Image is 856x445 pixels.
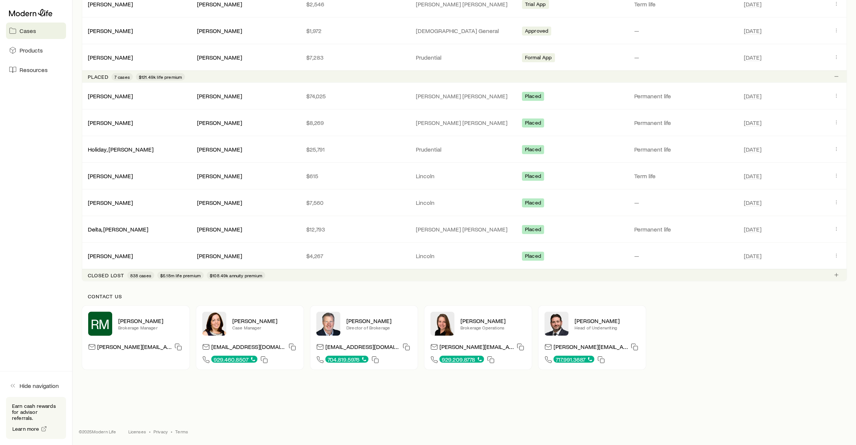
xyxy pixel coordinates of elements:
a: Cases [6,23,66,39]
p: — [634,54,731,61]
p: Lincoln [416,199,513,206]
p: [DEMOGRAPHIC_DATA] General [416,27,513,35]
img: Trey Wall [316,312,340,336]
p: $1,972 [307,27,404,35]
p: Prudential [416,54,513,61]
span: Placed [525,253,541,261]
div: [PERSON_NAME] [88,119,133,127]
p: $8,269 [307,119,404,126]
a: Terms [175,428,188,434]
span: [DATE] [744,0,761,8]
a: [PERSON_NAME] [88,54,133,61]
div: [PERSON_NAME] [197,92,242,100]
a: [PERSON_NAME] [88,172,133,179]
button: Hide navigation [6,377,66,394]
span: [DATE] [744,146,761,153]
span: 838 cases [130,272,151,278]
div: [PERSON_NAME] [197,119,242,127]
div: [PERSON_NAME] [88,92,133,100]
a: Products [6,42,66,59]
span: Learn more [12,426,39,431]
a: Resources [6,62,66,78]
div: 929.209.8778 [439,356,484,363]
img: Heather McKee [202,312,226,336]
p: Placed [88,74,108,80]
img: Bryan Simmons [545,312,569,336]
span: $108.49k annuity premium [210,272,262,278]
a: [PERSON_NAME] [88,119,133,126]
span: 7 cases [114,74,130,80]
span: Placed [525,93,541,101]
div: [PERSON_NAME] [88,199,133,207]
span: [DATE] [744,54,761,61]
p: Director of Brokerage [346,325,412,331]
div: Earn cash rewards for advisor referrals.Learn more [6,397,66,439]
a: Delta, [PERSON_NAME] [88,226,148,233]
div: [PERSON_NAME] [197,27,242,35]
p: Permanent life [634,146,731,153]
p: [PERSON_NAME] [PERSON_NAME] [416,226,513,233]
a: [PERSON_NAME] [88,92,133,99]
span: Hide navigation [20,382,59,389]
p: [PERSON_NAME] [232,317,298,325]
div: 929.460.8507 [211,356,257,363]
a: [PERSON_NAME] [88,27,133,34]
p: [PERSON_NAME] [PERSON_NAME] [416,0,513,8]
span: RM [91,316,110,331]
p: — [634,252,731,260]
span: [DATE] [744,172,761,180]
span: [DATE] [744,226,761,233]
span: Trial App [525,1,546,9]
p: $2,546 [307,0,404,8]
a: [PERSON_NAME] [88,0,133,8]
span: $121.49k life premium [139,74,182,80]
span: Approved [525,28,548,36]
span: Placed [525,226,541,234]
p: $25,791 [307,146,404,153]
p: $7,560 [307,199,404,206]
p: Lincoln [416,252,513,260]
div: [PERSON_NAME] [88,252,133,260]
p: Prudential [416,146,513,153]
div: 717.991.3687 [554,356,594,363]
span: Placed [525,120,541,128]
div: [PERSON_NAME] [197,226,242,233]
div: [PERSON_NAME] [197,0,242,8]
p: Permanent life [634,92,731,100]
p: Term life [634,172,731,180]
p: Brokerage Manager [118,325,184,331]
img: Ellen Wall [430,312,454,336]
span: Resources [20,66,48,74]
span: $5.18m life premium [160,272,201,278]
p: [PERSON_NAME] [PERSON_NAME] [416,119,513,126]
span: [DATE] [744,27,761,35]
a: Holiday, [PERSON_NAME] [88,146,153,153]
span: • [149,428,150,434]
p: [PERSON_NAME][EMAIL_ADDRESS][PERSON_NAME][DOMAIN_NAME] [97,343,172,353]
p: Closed lost [88,272,124,278]
p: [EMAIL_ADDRESS][DOMAIN_NAME] [325,343,400,353]
div: [PERSON_NAME] [197,146,242,153]
p: Contact us [88,293,841,299]
div: [PERSON_NAME] [197,199,242,207]
span: Placed [525,146,541,154]
a: Privacy [153,428,168,434]
span: • [171,428,172,434]
div: [PERSON_NAME] [197,54,242,62]
p: Brokerage Operations [460,325,526,331]
a: Licenses [128,428,146,434]
p: $4,267 [307,252,404,260]
p: [PERSON_NAME] [460,317,526,325]
p: $74,025 [307,92,404,100]
span: [DATE] [744,119,761,126]
span: [DATE] [744,199,761,206]
div: [PERSON_NAME] [197,172,242,180]
a: [PERSON_NAME] [88,199,133,206]
div: [PERSON_NAME] [88,172,133,180]
p: [PERSON_NAME][EMAIL_ADDRESS][DOMAIN_NAME] [554,343,628,353]
p: Case Manager [232,325,298,331]
p: [EMAIL_ADDRESS][DOMAIN_NAME] [211,343,286,353]
div: [PERSON_NAME] [88,54,133,62]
